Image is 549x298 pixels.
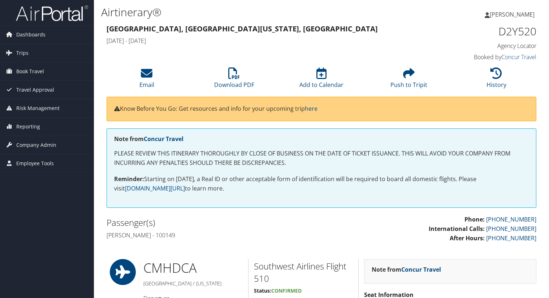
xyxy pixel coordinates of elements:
[437,53,536,61] h4: Booked by
[101,5,395,20] h1: Airtinerary®
[16,5,88,22] img: airportal-logo.png
[16,99,60,117] span: Risk Management
[16,154,54,172] span: Employee Tools
[107,231,316,239] h4: [PERSON_NAME] - 100149
[114,175,529,193] p: Starting on [DATE], a Real ID or other acceptable form of identification will be required to boar...
[16,62,44,80] span: Book Travel
[487,71,506,89] a: History
[501,53,536,61] a: Concur Travel
[144,135,183,143] a: Concur Travel
[390,71,427,89] a: Push to Tripit
[16,81,54,99] span: Travel Approval
[107,37,426,45] h4: [DATE] - [DATE]
[450,234,485,242] strong: After Hours:
[486,225,536,233] a: [PHONE_NUMBER]
[16,118,40,136] span: Reporting
[486,234,536,242] a: [PHONE_NUMBER]
[143,259,243,277] h1: CMH DCA
[214,71,254,89] a: Download PDF
[107,24,378,34] strong: [GEOGRAPHIC_DATA], [GEOGRAPHIC_DATA] [US_STATE], [GEOGRAPHIC_DATA]
[114,175,144,183] strong: Reminder:
[143,280,243,287] h5: [GEOGRAPHIC_DATA] / [US_STATE]
[305,105,317,113] a: here
[16,26,46,44] span: Dashboards
[464,215,485,223] strong: Phone:
[107,216,316,229] h2: Passenger(s)
[490,10,535,18] span: [PERSON_NAME]
[271,287,302,294] span: Confirmed
[114,104,529,114] p: Know Before You Go: Get resources and info for your upcoming trip
[372,266,441,273] strong: Note from
[437,42,536,50] h4: Agency Locator
[299,71,343,89] a: Add to Calendar
[139,71,154,89] a: Email
[16,44,29,62] span: Trips
[429,225,485,233] strong: International Calls:
[16,136,56,154] span: Company Admin
[437,24,536,39] h1: D2Y520
[485,4,542,25] a: [PERSON_NAME]
[254,260,353,284] h2: Southwest Airlines Flight 510
[125,184,185,192] a: [DOMAIN_NAME][URL]
[114,149,529,167] p: PLEASE REVIEW THIS ITINERARY THOROUGHLY BY CLOSE OF BUSINESS ON THE DATE OF TICKET ISSUANCE. THIS...
[254,287,271,294] strong: Status:
[114,135,183,143] strong: Note from
[486,215,536,223] a: [PHONE_NUMBER]
[401,266,441,273] a: Concur Travel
